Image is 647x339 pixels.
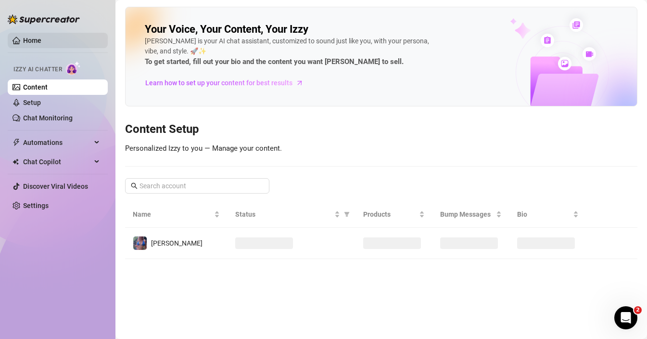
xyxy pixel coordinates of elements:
[432,201,509,228] th: Bump Messages
[295,78,304,88] span: arrow-right
[488,8,637,106] img: ai-chatter-content-library-cLFOSyPT.png
[23,183,88,190] a: Discover Viral Videos
[23,83,48,91] a: Content
[131,183,138,189] span: search
[23,37,41,44] a: Home
[145,23,308,36] h2: Your Voice, Your Content, Your Izzy
[614,306,637,329] iframe: Intercom live chat
[8,14,80,24] img: logo-BBDzfeDw.svg
[344,211,350,217] span: filter
[133,236,147,250] img: Jaylie
[342,207,352,222] span: filter
[23,135,91,150] span: Automations
[145,78,292,88] span: Learn how to set up your content for best results
[133,209,212,220] span: Name
[13,158,19,165] img: Chat Copilot
[363,209,417,220] span: Products
[151,239,203,247] span: [PERSON_NAME]
[145,57,404,66] strong: To get started, fill out your bio and the content you want [PERSON_NAME] to sell.
[125,144,282,153] span: Personalized Izzy to you — Manage your content.
[23,114,73,122] a: Chat Monitoring
[355,201,432,228] th: Products
[440,209,494,220] span: Bump Messages
[125,201,228,228] th: Name
[125,122,637,137] h3: Content Setup
[145,36,433,68] div: [PERSON_NAME] is your AI chat assistant, customized to sound just like you, with your persona, vi...
[145,75,311,91] a: Learn how to set up your content for best results
[23,202,49,209] a: Settings
[235,209,332,220] span: Status
[23,154,91,169] span: Chat Copilot
[23,99,41,106] a: Setup
[13,139,20,146] span: thunderbolt
[228,201,355,228] th: Status
[509,201,586,228] th: Bio
[517,209,571,220] span: Bio
[634,306,642,314] span: 2
[13,65,62,74] span: Izzy AI Chatter
[66,61,81,75] img: AI Chatter
[140,181,256,191] input: Search account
